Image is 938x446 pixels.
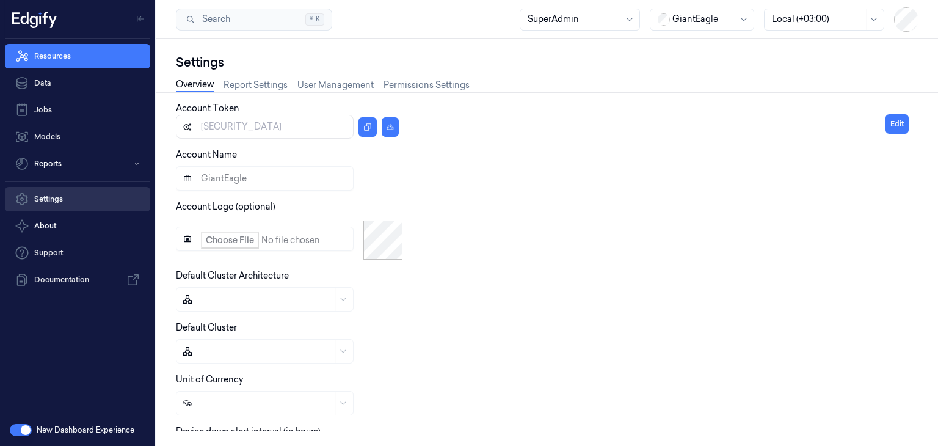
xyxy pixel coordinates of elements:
label: Unit of Currency [176,374,243,385]
a: Jobs [5,98,150,122]
button: Toggle Navigation [131,9,150,29]
input: Account Logo (optional) [176,227,354,251]
a: Report Settings [224,79,288,92]
label: Account Token [176,103,239,114]
a: Resources [5,44,150,68]
label: Account Name [176,149,237,160]
a: Support [5,241,150,265]
a: Models [5,125,150,149]
a: Data [5,71,150,95]
a: User Management [297,79,374,92]
label: Default Cluster Architecture [176,270,289,281]
a: Overview [176,78,214,92]
label: Account Logo (optional) [176,201,275,212]
label: Default Cluster [176,322,237,333]
button: About [5,214,150,238]
span: Search [197,13,230,26]
button: Search⌘K [176,9,332,31]
label: Device down alert interval (in hours) [176,426,321,437]
button: Reports [5,152,150,176]
button: Edit [885,114,909,134]
div: Settings [176,54,918,71]
a: Permissions Settings [384,79,470,92]
a: Documentation [5,268,150,292]
a: Settings [5,187,150,211]
input: Account Name [176,166,354,191]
